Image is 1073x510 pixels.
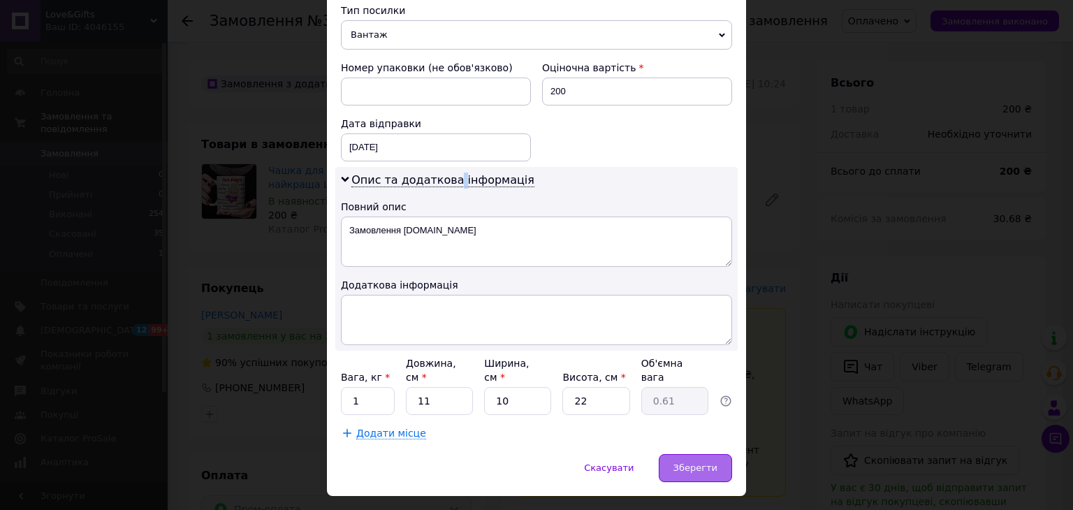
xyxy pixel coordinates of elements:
[542,61,732,75] div: Оціночна вартість
[341,372,390,383] label: Вага, кг
[341,5,405,16] span: Тип посилки
[356,428,426,439] span: Додати місце
[341,20,732,50] span: Вантаж
[341,278,732,292] div: Додаткова інформація
[351,173,534,187] span: Опис та додаткова інформація
[406,358,456,383] label: Довжина, см
[341,200,732,214] div: Повний опис
[341,117,531,131] div: Дата відправки
[484,358,529,383] label: Ширина, см
[341,217,732,267] textarea: Замовлення [DOMAIN_NAME]
[341,61,531,75] div: Номер упаковки (не обов'язково)
[584,462,634,473] span: Скасувати
[641,356,708,384] div: Об'ємна вага
[673,462,717,473] span: Зберегти
[562,372,625,383] label: Висота, см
